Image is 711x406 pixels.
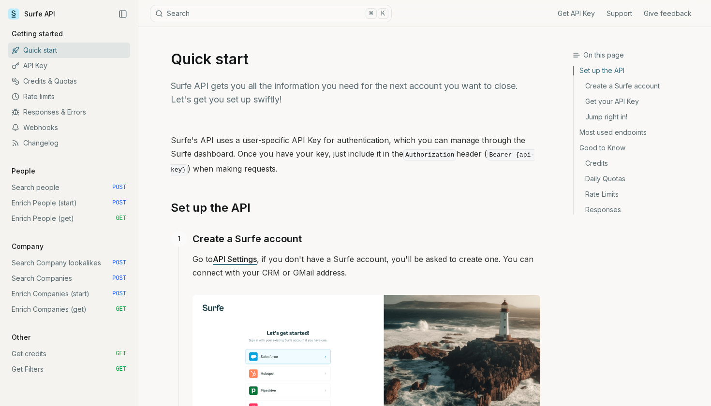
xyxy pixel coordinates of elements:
h3: On this page [573,50,703,60]
span: POST [112,199,126,207]
a: Get credits GET [8,346,130,362]
a: Get your API Key [574,94,703,109]
h1: Quick start [171,50,540,68]
a: Search Companies POST [8,271,130,286]
p: Surfe API gets you all the information you need for the next account you want to close. Let's get... [171,79,540,106]
a: Set up the API [171,200,251,216]
p: Other [8,333,34,342]
a: Responses & Errors [8,104,130,120]
span: GET [116,305,126,313]
code: Authorization [403,149,456,160]
a: Quick start [8,43,130,58]
a: Set up the API [574,66,703,78]
a: Enrich People (get) GET [8,211,130,226]
a: Jump right in! [574,109,703,125]
span: POST [112,275,126,282]
button: Search⌘K [150,5,392,22]
span: POST [112,259,126,267]
span: POST [112,184,126,191]
a: Rate Limits [574,187,703,202]
span: GET [116,350,126,358]
a: Search people POST [8,180,130,195]
a: Create a Surfe account [193,231,302,246]
p: Surfe's API uses a user-specific API Key for authentication, which you can manage through the Sur... [171,133,540,177]
a: Webhooks [8,120,130,135]
a: API Key [8,58,130,73]
a: Changelog [8,135,130,151]
span: POST [112,290,126,298]
a: Enrich Companies (get) GET [8,302,130,317]
p: Company [8,242,47,251]
a: Enrich People (start) POST [8,195,130,211]
kbd: ⌘ [366,8,376,19]
a: Credits & Quotas [8,73,130,89]
a: Get API Key [558,9,595,18]
p: Getting started [8,29,67,39]
a: Enrich Companies (start) POST [8,286,130,302]
a: Search Company lookalikes POST [8,255,130,271]
span: GET [116,215,126,222]
span: GET [116,365,126,373]
a: Most used endpoints [574,125,703,140]
p: Go to , if you don't have a Surfe account, you'll be asked to create one. You can connect with yo... [193,252,540,279]
a: Credits [574,156,703,171]
a: Responses [574,202,703,215]
a: Support [607,9,632,18]
a: Create a Surfe account [574,78,703,94]
a: Good to Know [574,140,703,156]
a: Rate limits [8,89,130,104]
a: Daily Quotas [574,171,703,187]
a: Get Filters GET [8,362,130,377]
a: Give feedback [644,9,692,18]
button: Collapse Sidebar [116,7,130,21]
a: API Settings [213,254,257,264]
p: People [8,166,39,176]
a: Surfe API [8,7,55,21]
kbd: K [378,8,388,19]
